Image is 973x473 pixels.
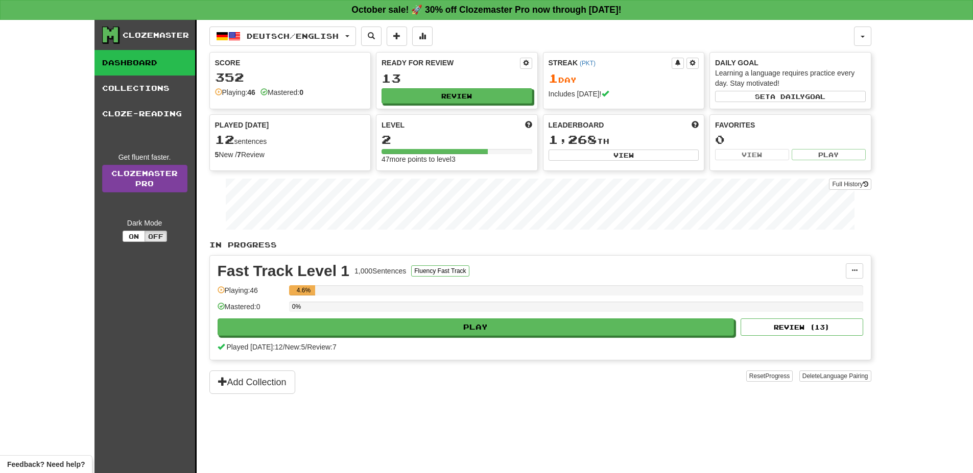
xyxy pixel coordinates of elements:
[411,265,469,277] button: Fluency Fast Track
[102,165,187,192] a: ClozemasterPro
[307,343,337,351] span: Review: 7
[247,88,255,96] strong: 46
[215,150,366,160] div: New / Review
[215,132,234,146] span: 12
[94,101,195,127] a: Cloze-Reading
[215,151,219,159] strong: 5
[765,372,790,380] span: Progress
[549,132,597,146] span: 1,268
[525,120,532,130] span: Score more points to level up
[549,133,699,146] div: th
[382,154,532,164] div: 47 more points to level 3
[218,263,350,279] div: Fast Track Level 1
[247,32,339,40] span: Deutsch / English
[123,231,145,242] button: On
[549,58,672,68] div: Streak
[382,120,405,130] span: Level
[549,150,699,161] button: View
[354,266,406,276] div: 1,000 Sentences
[715,58,866,68] div: Daily Goal
[260,87,303,97] div: Mastered:
[741,318,863,336] button: Review (13)
[215,87,255,97] div: Playing:
[215,71,366,84] div: 352
[387,27,407,46] button: Add sentence to collection
[715,91,866,102] button: Seta dailygoal
[94,76,195,101] a: Collections
[94,50,195,76] a: Dashboard
[549,120,604,130] span: Leaderboard
[351,5,621,15] strong: October sale! 🚀 30% off Clozemaster Pro now through [DATE]!
[7,459,85,469] span: Open feedback widget
[123,30,189,40] div: Clozemaster
[792,149,866,160] button: Play
[102,218,187,228] div: Dark Mode
[715,120,866,130] div: Favorites
[382,72,532,85] div: 13
[549,71,558,85] span: 1
[746,370,793,382] button: ResetProgress
[382,133,532,146] div: 2
[145,231,167,242] button: Off
[292,285,315,295] div: 4.6%
[799,370,871,382] button: DeleteLanguage Pairing
[715,68,866,88] div: Learning a language requires practice every day. Stay motivated!
[361,27,382,46] button: Search sentences
[305,343,307,351] span: /
[715,149,789,160] button: View
[820,372,868,380] span: Language Pairing
[226,343,282,351] span: Played [DATE]: 12
[549,89,699,99] div: Includes [DATE]!
[299,88,303,96] strong: 0
[218,318,734,336] button: Play
[382,58,520,68] div: Ready for Review
[209,27,356,46] button: Deutsch/English
[549,72,699,85] div: Day
[209,370,295,394] button: Add Collection
[102,152,187,162] div: Get fluent faster.
[580,60,596,67] a: (PKT)
[715,133,866,146] div: 0
[218,285,284,302] div: Playing: 46
[412,27,433,46] button: More stats
[283,343,285,351] span: /
[382,88,532,104] button: Review
[215,133,366,146] div: sentences
[209,240,871,250] p: In Progress
[215,120,269,130] span: Played [DATE]
[829,179,871,190] button: Full History
[218,302,284,318] div: Mastered: 0
[770,93,805,100] span: a daily
[237,151,241,159] strong: 7
[215,58,366,68] div: Score
[692,120,699,130] span: This week in points, UTC
[285,343,305,351] span: New: 5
